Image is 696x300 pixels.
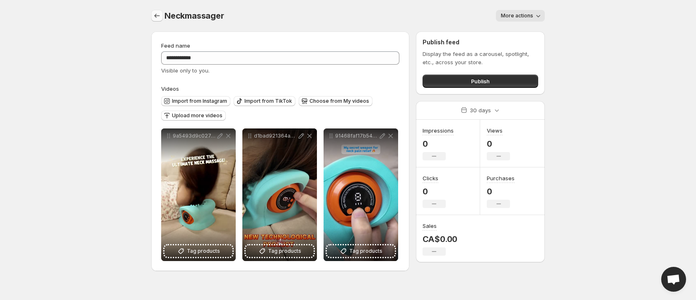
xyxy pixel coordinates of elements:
[349,247,382,255] span: Tag products
[335,133,378,139] p: 91468faf17b549cebcab64fcaaceeeef
[501,12,533,19] span: More actions
[161,42,190,49] span: Feed name
[164,11,224,21] span: Neckmassager
[187,247,220,255] span: Tag products
[161,96,230,106] button: Import from Instagram
[299,96,372,106] button: Choose from My videos
[423,126,454,135] h3: Impressions
[164,245,232,257] button: Tag products
[242,128,317,261] div: d1bad921364a45d1af5044b4108b2c92Tag products
[151,10,163,22] button: Settings
[268,247,301,255] span: Tag products
[423,50,538,66] p: Display the feed as a carousel, spotlight, etc., across your store.
[172,98,227,104] span: Import from Instagram
[173,133,216,139] p: 9a5493d9c0274be3af66fc6e0ffd9b23
[161,85,179,92] span: Videos
[487,186,515,196] p: 0
[324,128,398,261] div: 91468faf17b549cebcab64fcaaceeeefTag products
[161,67,210,74] span: Visible only to you.
[423,222,437,230] h3: Sales
[471,77,490,85] span: Publish
[487,174,515,182] h3: Purchases
[423,75,538,88] button: Publish
[172,112,222,119] span: Upload more videos
[244,98,292,104] span: Import from TikTok
[161,111,226,121] button: Upload more videos
[423,186,446,196] p: 0
[254,133,297,139] p: d1bad921364a45d1af5044b4108b2c92
[423,139,454,149] p: 0
[234,96,295,106] button: Import from TikTok
[496,10,545,22] button: More actions
[423,234,458,244] p: CA$0.00
[470,106,491,114] p: 30 days
[423,38,538,46] h2: Publish feed
[661,267,686,292] a: Open chat
[309,98,369,104] span: Choose from My videos
[246,245,314,257] button: Tag products
[487,139,510,149] p: 0
[161,128,236,261] div: 9a5493d9c0274be3af66fc6e0ffd9b23Tag products
[423,174,438,182] h3: Clicks
[327,245,395,257] button: Tag products
[487,126,503,135] h3: Views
